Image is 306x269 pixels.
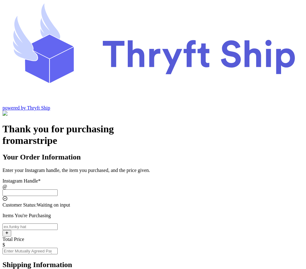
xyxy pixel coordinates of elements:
label: Instagram Handle [2,178,41,183]
h2: Shipping Information [2,261,304,269]
span: arstripe [23,135,57,146]
input: ex.funky hat [2,223,58,230]
p: Enter your Instagram handle, the item you purchased, and the price given. [2,168,304,173]
h2: Your Order Information [2,153,304,161]
label: Total Price [2,237,24,242]
img: Customer Form Background [2,111,65,116]
a: powered by Thryft Ship [2,105,50,110]
div: $ [2,242,304,248]
span: Customer Status: [2,202,37,208]
h1: Thank you for purchasing from [2,123,304,146]
input: Enter Mutually Agreed Payment [2,248,58,254]
div: @ [2,184,304,189]
p: Items You're Purchasing [2,213,304,218]
span: Waiting on input [37,202,70,208]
